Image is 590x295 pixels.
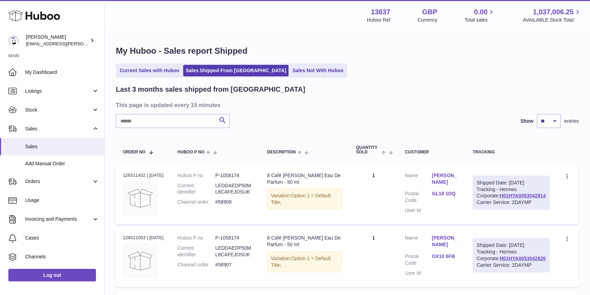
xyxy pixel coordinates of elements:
[178,182,215,196] dt: Current identifier
[25,143,99,150] span: Sales
[477,180,546,186] div: Shipped Date: [DATE]
[267,172,342,186] div: 8 Café [PERSON_NAME] Eau De Parfum - 50 ml
[178,199,215,205] dt: Channel order
[215,245,253,258] dd: LEDDAEDP50ML8CAFEJOSUK
[405,150,459,154] div: Customer
[533,7,574,17] span: 1,037,006.25
[26,34,89,47] div: [PERSON_NAME]
[178,245,215,258] dt: Current identifier
[473,238,550,272] div: Tracking - Hermes Corporate:
[25,235,99,241] span: Cases
[473,176,550,210] div: Tracking - Hermes Corporate:
[271,256,331,268] span: Option 1 = Default Title;
[25,107,92,113] span: Stock
[418,17,438,23] div: Currency
[477,262,546,268] div: Carrier Service: 2DAYMP
[405,172,432,187] dt: Name
[123,172,164,179] div: 126511432 | [DATE]
[422,7,437,17] strong: GBP
[523,7,582,23] a: 1,037,006.25 AVAILABLE Stock Total
[116,85,305,94] h2: Last 3 months sales shipped from [GEOGRAPHIC_DATA]
[432,190,459,197] a: GL18 1DQ
[25,254,99,260] span: Channels
[8,35,19,46] img: jonny@ledda.co
[564,118,579,124] span: entries
[356,145,380,154] span: Quantity Sold
[405,207,432,214] dt: User Id
[123,150,145,154] span: Order No
[267,251,342,272] div: Variation:
[349,165,398,224] td: 1
[500,193,546,198] a: H01HYA0053042814
[215,172,253,179] dd: P-1058174
[178,262,215,268] dt: Channel order
[178,172,215,179] dt: Huboo P no
[183,65,289,76] a: Sales Shipped From [GEOGRAPHIC_DATA]
[178,150,204,154] span: Huboo P no
[215,262,253,268] dd: #58907
[473,150,550,154] div: Tracking
[8,269,96,281] a: Log out
[25,160,99,167] span: Add Manual Order
[267,189,342,210] div: Variation:
[500,256,546,261] a: H01HYA0053042826
[26,41,140,46] span: [EMAIL_ADDRESS][PERSON_NAME][DOMAIN_NAME]
[349,228,398,287] td: 1
[123,235,164,241] div: 126511053 | [DATE]
[464,17,495,23] span: Total sales
[215,182,253,196] dd: LEDDAEDP50ML8CAFEJOSUK
[116,45,579,56] h1: My Huboo - Sales report Shipped
[432,172,459,186] a: [PERSON_NAME]
[290,65,346,76] a: Sales Not With Huboo
[432,253,459,260] a: OX10 6FB
[477,199,546,206] div: Carrier Service: 2DAYMP
[371,7,390,17] strong: 13637
[25,69,99,76] span: My Dashboard
[367,17,390,23] div: Huboo Ref
[521,118,533,124] label: Show
[215,235,253,241] dd: P-1058174
[464,7,495,23] a: 0.00 Total sales
[474,7,488,17] span: 0.00
[432,235,459,248] a: [PERSON_NAME]
[405,270,432,277] dt: User Id
[25,216,92,222] span: Invoicing and Payments
[25,126,92,132] span: Sales
[523,17,582,23] span: AVAILABLE Stock Total
[267,235,342,248] div: 8 Café [PERSON_NAME] Eau De Parfum - 50 ml
[117,65,182,76] a: Current Sales with Huboo
[25,178,92,185] span: Orders
[267,150,296,154] span: Description
[178,235,215,241] dt: Huboo P no
[405,253,432,266] dt: Postal Code
[215,199,253,205] dd: #58909
[477,242,546,249] div: Shipped Date: [DATE]
[123,243,158,278] img: no-photo.jpg
[405,190,432,204] dt: Postal Code
[123,181,158,215] img: no-photo.jpg
[25,197,99,204] span: Usage
[25,88,92,94] span: Listings
[271,193,331,205] span: Option 1 = Default Title;
[405,235,432,250] dt: Name
[116,101,577,109] h3: This page is updated every 15 minutes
